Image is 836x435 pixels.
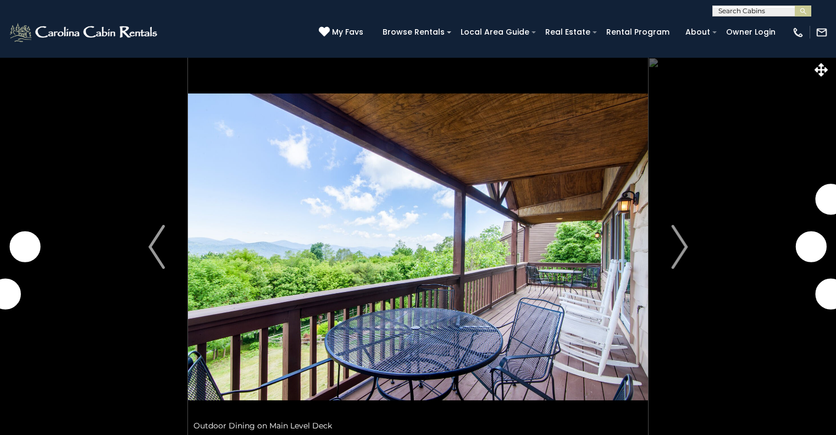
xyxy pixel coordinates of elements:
img: White-1-2.png [8,21,160,43]
img: mail-regular-white.png [816,26,828,38]
span: My Favs [332,26,363,38]
img: phone-regular-white.png [792,26,804,38]
img: arrow [671,225,688,269]
a: Rental Program [601,24,675,41]
a: Browse Rentals [377,24,450,41]
img: arrow [148,225,165,269]
a: Owner Login [721,24,781,41]
a: Local Area Guide [455,24,535,41]
a: My Favs [319,26,366,38]
a: About [680,24,716,41]
a: Real Estate [540,24,596,41]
